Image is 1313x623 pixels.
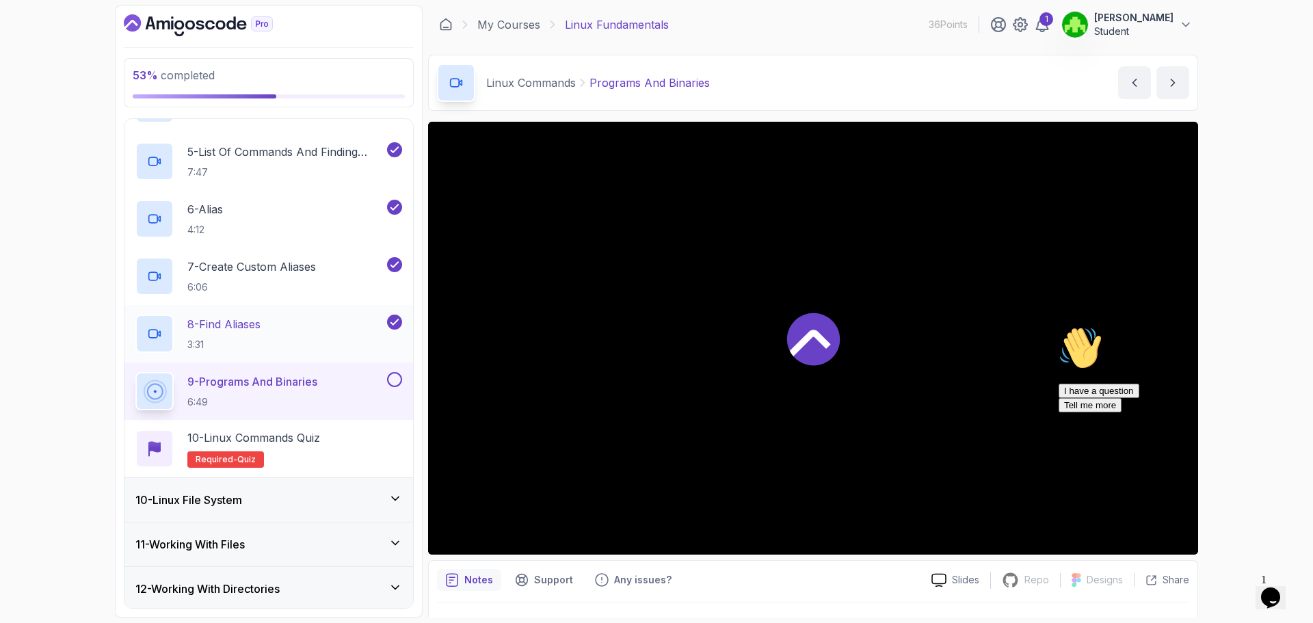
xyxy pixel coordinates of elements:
[135,429,402,468] button: 10-Linux Commands QuizRequired-quiz
[1134,573,1189,587] button: Share
[187,165,384,179] p: 7:47
[5,5,252,92] div: 👋Hi! How can we help?I have a questionTell me more
[187,316,261,332] p: 8 - Find Aliases
[135,581,280,597] h3: 12 - Working With Directories
[437,569,501,591] button: notes button
[1256,568,1299,609] iframe: chat widget
[534,573,573,587] p: Support
[1087,573,1123,587] p: Designs
[477,16,540,33] a: My Courses
[187,373,317,390] p: 9 - Programs And Binaries
[124,14,304,36] a: Dashboard
[135,492,242,508] h3: 10 - Linux File System
[196,454,237,465] span: Required-
[187,223,223,237] p: 4:12
[135,142,402,181] button: 5-List Of Commands And Finding Help7:47
[464,573,493,587] p: Notes
[587,569,680,591] button: Feedback button
[920,573,990,587] a: Slides
[133,68,215,82] span: completed
[1163,573,1189,587] p: Share
[1039,12,1053,26] div: 1
[5,5,49,49] img: :wave:
[187,280,316,294] p: 6:06
[124,478,413,522] button: 10-Linux File System
[187,144,384,160] p: 5 - List Of Commands And Finding Help
[5,41,135,51] span: Hi! How can we help?
[486,75,576,91] p: Linux Commands
[439,18,453,31] a: Dashboard
[135,372,402,410] button: 9-Programs And Binaries6:49
[589,75,710,91] p: Programs And Binaries
[1034,16,1050,33] a: 1
[565,16,669,33] p: Linux Fundamentals
[1062,12,1088,38] img: user profile image
[187,201,223,217] p: 6 - Alias
[135,315,402,353] button: 8-Find Aliases3:31
[187,429,320,446] p: 10 - Linux Commands Quiz
[135,536,245,553] h3: 11 - Working With Files
[507,569,581,591] button: Support button
[1156,66,1189,99] button: next content
[124,567,413,611] button: 12-Working With Directories
[614,573,672,587] p: Any issues?
[929,18,968,31] p: 36 Points
[5,63,86,77] button: I have a question
[1118,66,1151,99] button: previous content
[135,200,402,238] button: 6-Alias4:12
[1024,573,1049,587] p: Repo
[135,257,402,295] button: 7-Create Custom Aliases6:06
[5,77,68,92] button: Tell me more
[237,454,256,465] span: quiz
[952,573,979,587] p: Slides
[187,338,261,352] p: 3:31
[187,395,317,409] p: 6:49
[1094,25,1173,38] p: Student
[187,259,316,275] p: 7 - Create Custom Aliases
[1094,11,1173,25] p: [PERSON_NAME]
[1061,11,1193,38] button: user profile image[PERSON_NAME]Student
[1053,321,1299,561] iframe: chat widget
[133,68,158,82] span: 53 %
[124,522,413,566] button: 11-Working With Files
